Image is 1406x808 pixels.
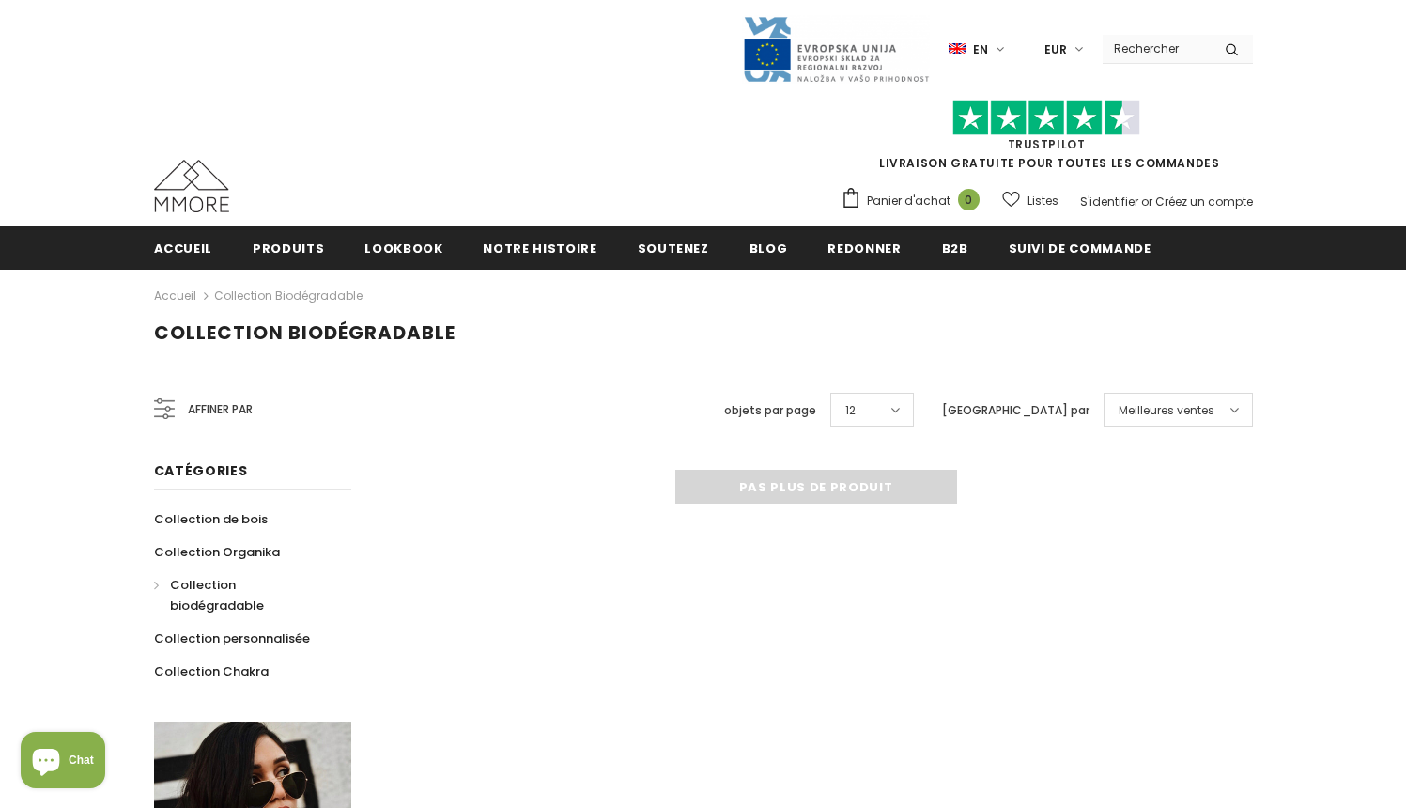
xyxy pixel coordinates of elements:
[942,226,968,269] a: B2B
[742,15,930,84] img: Javni Razpis
[638,226,709,269] a: soutenez
[154,629,310,647] span: Collection personnalisée
[1009,240,1151,257] span: Suivi de commande
[958,189,980,210] span: 0
[483,240,596,257] span: Notre histoire
[154,160,229,212] img: Cas MMORE
[742,40,930,56] a: Javni Razpis
[827,240,901,257] span: Redonner
[827,226,901,269] a: Redonner
[170,576,264,614] span: Collection biodégradable
[942,240,968,257] span: B2B
[1141,194,1152,210] span: or
[1155,194,1253,210] a: Créez un compte
[1009,226,1151,269] a: Suivi de commande
[841,108,1253,171] span: LIVRAISON GRATUITE POUR TOUTES LES COMMANDES
[253,240,324,257] span: Produits
[15,732,111,793] inbox-online-store-chat: Shopify online store chat
[942,401,1089,420] label: [GEOGRAPHIC_DATA] par
[1080,194,1138,210] a: S'identifier
[724,401,816,420] label: objets par page
[154,510,268,528] span: Collection de bois
[1008,136,1086,152] a: TrustPilot
[1119,401,1214,420] span: Meilleures ventes
[749,240,788,257] span: Blog
[949,41,966,57] img: i-lang-1.png
[1044,40,1067,59] span: EUR
[154,319,456,346] span: Collection biodégradable
[364,226,442,269] a: Lookbook
[638,240,709,257] span: soutenez
[154,655,269,688] a: Collection Chakra
[867,192,950,210] span: Panier d'achat
[154,568,331,622] a: Collection biodégradable
[1103,35,1211,62] input: Search Site
[973,40,988,59] span: en
[154,503,268,536] a: Collection de bois
[154,536,280,568] a: Collection Organika
[154,285,196,307] a: Accueil
[154,543,280,561] span: Collection Organika
[154,240,213,257] span: Accueil
[253,226,324,269] a: Produits
[154,226,213,269] a: Accueil
[952,100,1140,136] img: Faites confiance aux étoiles pilotes
[214,287,363,303] a: Collection biodégradable
[1002,184,1058,217] a: Listes
[154,662,269,680] span: Collection Chakra
[154,461,248,480] span: Catégories
[841,187,989,215] a: Panier d'achat 0
[154,622,310,655] a: Collection personnalisée
[845,401,856,420] span: 12
[188,399,253,420] span: Affiner par
[483,226,596,269] a: Notre histoire
[364,240,442,257] span: Lookbook
[1027,192,1058,210] span: Listes
[749,226,788,269] a: Blog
